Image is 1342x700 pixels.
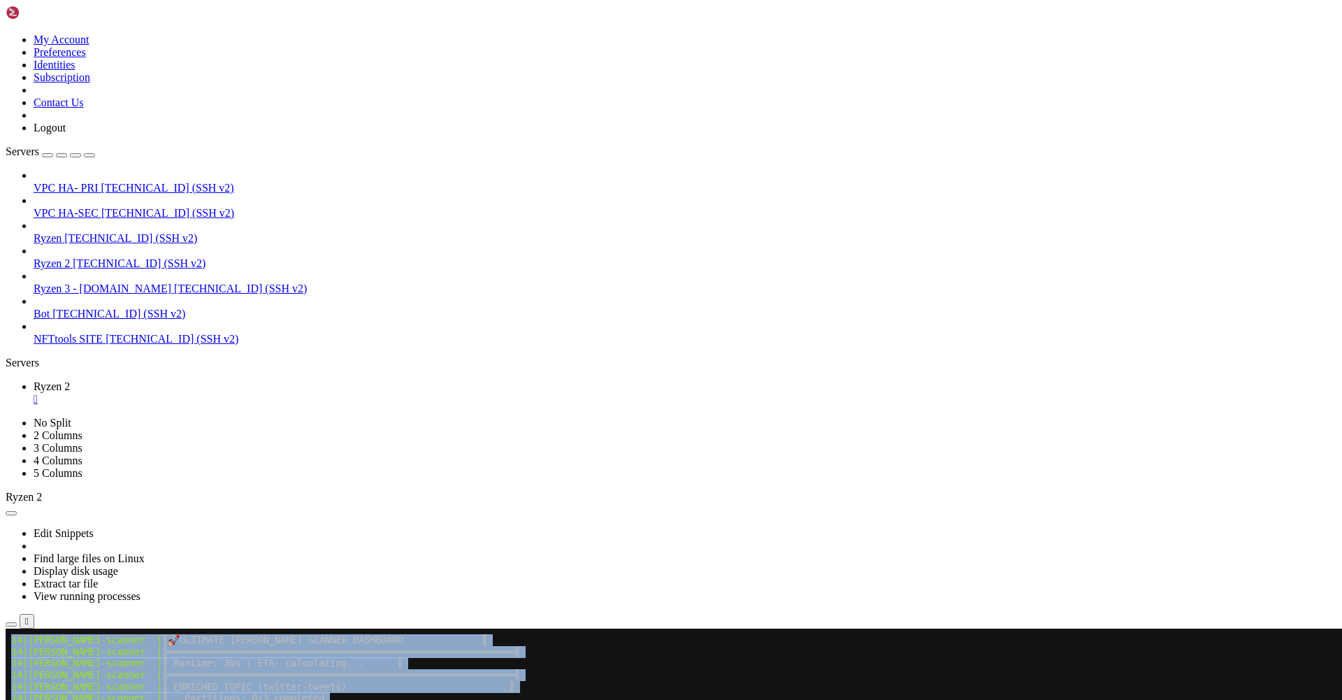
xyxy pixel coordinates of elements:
[157,250,509,261] span: ║ ENRICHED TOPIC (twitter-tweets) ║
[157,366,526,377] span: ║ Bloom Filter: 0 keys (0 B) ║
[157,145,514,157] span: ║ Missing Keys: 131,621 ║
[6,17,157,29] span: 14|[PERSON_NAME]-scanner |
[6,564,157,575] span: 14|[PERSON_NAME]-scanner |
[34,333,1336,345] a: NFTtools SITE [TECHNICAL_ID] (SSH v2)
[157,76,352,87] span: ║ Keys: 0 Rate: 0/s
[34,169,1336,194] li: VPC HA- PRI [TECHNICAL_ID] (SSH v2)
[34,122,66,134] a: Logout
[174,401,482,412] span: ULTIMATE [PERSON_NAME] SCANNER DASHBOARD ║
[157,203,162,215] span: ║
[157,17,514,29] span: ╠══════════════════════════════════════════════════════════════╣
[34,220,1336,245] li: Ryzen [TECHNICAL_ID] (SSH v2)
[34,34,89,45] a: My Account
[6,273,157,284] span: 14|[PERSON_NAME]-scanner |
[6,517,157,529] span: 14|[PERSON_NAME]-scanner |
[6,262,157,273] span: 14|[PERSON_NAME]-scanner |
[6,541,157,552] span: 14|[PERSON_NAME]-scanner |
[6,587,1161,599] x-row: ^C
[157,564,526,575] span: ║ Bloom Filter: 0 keys (0 B) ║
[162,6,174,17] span: 🚀
[20,614,34,629] button: 
[157,378,514,389] span: ╚══════════════════════════════════════════════════════════════╝
[6,87,157,98] span: 14|[PERSON_NAME]-scanner |
[34,380,1336,406] a: Ryzen 2
[157,238,514,250] span: ╠══════════════════════════════════════════════════════════════╣
[34,429,82,441] a: 2 Columns
[6,576,157,587] span: 14|[PERSON_NAME]-scanner |
[157,483,514,494] span: ╠══════════════════════════════════════════════════════════════╣
[73,257,205,269] span: [TECHNICAL_ID] (SSH v2)
[34,380,70,392] span: Ryzen 2
[34,590,140,602] a: View running processes
[157,459,319,470] span: ║ Partitions: 0/3 completed
[157,52,509,64] span: ║ ENRICHED TOPIC (twitter-tweets) ║
[157,169,526,180] span: ║ Bloom Filter: 0 keys (0 B) ║
[106,333,238,345] span: [TECHNICAL_ID] (SSH v2)
[157,6,162,17] span: ║
[101,182,233,194] span: [TECHNICAL_ID] (SSH v2)
[157,576,514,587] span: ╚══════════════════════════════════════════════════════════════╝
[157,390,514,401] span: ╔══════════════════════════════════════════════════════════════╗
[6,52,157,64] span: 14|[PERSON_NAME]-scanner |
[34,417,71,429] a: No Split
[6,331,157,343] span: 14|[PERSON_NAME]-scanner |
[157,285,514,296] span: ╠══════════════════════════════════════════════════════════════╣
[157,215,514,226] span: ╠══════════════════════════════════════════════════════════════╣
[6,145,95,157] a: Servers
[6,122,157,133] span: 14|[PERSON_NAME]-scanner |
[6,436,157,447] span: 14|[PERSON_NAME]-scanner |
[6,471,157,482] span: 14|[PERSON_NAME]-scanner |
[25,616,29,627] div: 
[34,308,1336,320] a: Bot [TECHNICAL_ID] (SSH v2)
[157,541,514,552] span: ║ Missing Keys: 153,990 ║
[6,157,157,168] span: 14|[PERSON_NAME]-scanner |
[6,41,157,52] span: 14|[PERSON_NAME]-scanner |
[157,99,509,110] span: ║ SOURCE TOPIC (tweets) ║
[34,270,1336,295] li: Ryzen 3 - [DOMAIN_NAME] [TECHNICAL_ID] (SSH v2)
[157,517,375,529] span: ║ Keys: 153,990 Rate: 4,411/s
[6,355,157,366] span: 14|[PERSON_NAME]-scanner |
[34,308,50,320] span: Bot
[6,145,157,157] span: 14|[PERSON_NAME]-scanner |
[6,320,157,331] span: 14|[PERSON_NAME]-scanner |
[157,227,397,238] span: ║ Runtime: 32s | ETA: calculating... ║
[6,366,157,377] span: 14|[PERSON_NAME]-scanner |
[157,471,352,482] span: ║ Keys: 0 Rate: 0/s
[157,552,520,563] span: ║ Memory: 9.5 MB ║
[157,424,397,436] span: ║ Runtime: 34s | ETA: calculating... ║
[34,232,1336,245] a: Ryzen [TECHNICAL_ID] (SSH v2)
[34,257,70,269] span: Ryzen 2
[157,64,319,75] span: ║ Partitions: 0/3 completed
[34,232,62,244] span: Ryzen
[157,331,514,343] span: ╠══════════════════════════════════════════════════════════════╣
[6,552,157,563] span: 14|[PERSON_NAME]-scanner |
[64,232,197,244] span: [TECHNICAL_ID] (SSH v2)
[34,565,118,577] a: Display disk usage
[34,283,1336,295] a: Ryzen 3 - [DOMAIN_NAME] [TECHNICAL_ID] (SSH v2)
[34,194,1336,220] li: VPC HA-SEC [TECHNICAL_ID] (SSH v2)
[174,203,482,215] span: ULTIMATE [PERSON_NAME] SCANNER DASHBOARD ║
[34,578,98,590] a: Extract tar file
[6,6,86,20] img: Shellngn
[6,401,157,412] span: 14|[PERSON_NAME]-scanner |
[34,207,1336,220] a: VPC HA-SEC [TECHNICAL_ID] (SSH v2)
[6,215,157,226] span: 14|[PERSON_NAME]-scanner |
[34,393,1336,406] a: 
[6,29,157,40] span: 14|[PERSON_NAME]-scanner |
[34,182,98,194] span: VPC HA- PRI
[157,494,509,505] span: ║ SOURCE TOPIC (tweets) ║
[157,134,514,145] span: ╠══════════════════════════════════════════════════════════════╣
[34,59,75,71] a: Identities
[6,378,157,389] span: 14|[PERSON_NAME]-scanner |
[157,355,520,366] span: ║ Memory: 10.4 MB ║
[6,599,1161,610] x-row: root@qs30123:~/tools/cendars/twitter-[PERSON_NAME]-enrich#
[162,203,174,215] span: 🚀
[157,29,397,40] span: ║ Runtime: 30s | ETA: calculating... ║
[6,134,157,145] span: 14|[PERSON_NAME]-scanner |
[34,527,94,539] a: Edit Snippets
[6,413,157,424] span: 14|[PERSON_NAME]-scanner |
[157,320,375,331] span: ║ Keys: 143,212 Rate: 4,351/s
[34,455,82,466] a: 4 Columns
[6,250,157,261] span: 14|[PERSON_NAME]-scanner |
[6,308,157,319] span: 14|[PERSON_NAME]-scanner |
